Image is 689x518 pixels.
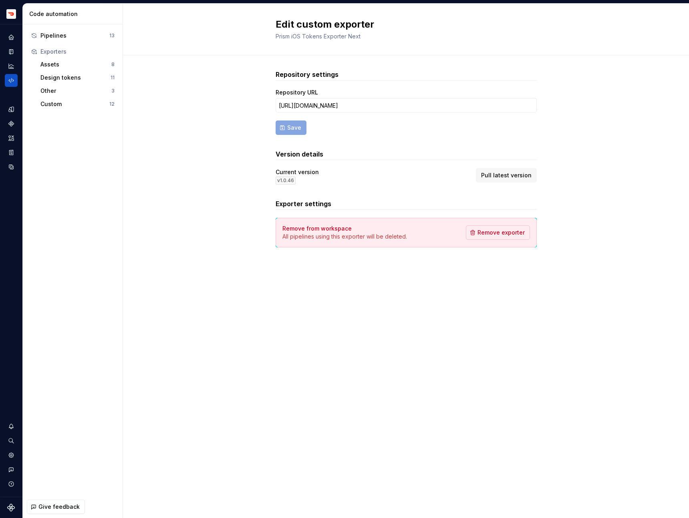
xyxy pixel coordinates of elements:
[7,504,15,512] svg: Supernova Logo
[276,177,296,185] div: v 1.0.46
[276,18,527,31] h2: Edit custom exporter
[276,70,537,79] h3: Repository settings
[29,10,119,18] div: Code automation
[37,58,118,71] button: Assets8
[40,48,115,56] div: Exporters
[111,88,115,94] div: 3
[111,61,115,68] div: 8
[40,87,111,95] div: Other
[109,101,115,107] div: 12
[276,88,318,96] label: Repository URL
[28,29,118,42] button: Pipelines13
[37,71,118,84] button: Design tokens11
[282,225,352,233] h4: Remove from workspace
[477,229,525,237] span: Remove exporter
[109,32,115,39] div: 13
[37,98,118,110] button: Custom12
[27,500,85,514] button: Give feedback
[476,168,537,183] button: Pull latest version
[276,199,537,209] h3: Exporter settings
[481,171,532,179] span: Pull latest version
[111,74,115,81] div: 11
[466,225,530,240] button: Remove exporter
[5,132,18,145] a: Assets
[5,74,18,87] a: Code automation
[38,503,80,511] span: Give feedback
[40,32,109,40] div: Pipelines
[276,149,537,159] h3: Version details
[5,60,18,72] a: Analytics
[40,74,111,82] div: Design tokens
[5,161,18,173] a: Data sources
[5,420,18,433] button: Notifications
[5,434,18,447] button: Search ⌘K
[5,463,18,476] button: Contact support
[5,146,18,159] a: Storybook stories
[6,9,16,19] img: bd52d190-91a7-4889-9e90-eccda45865b1.png
[5,45,18,58] a: Documentation
[5,31,18,44] a: Home
[5,103,18,116] a: Design tokens
[5,449,18,462] a: Settings
[5,117,18,130] a: Components
[282,233,407,241] p: All pipelines using this exporter will be deleted.
[37,84,118,97] button: Other3
[276,33,361,40] span: Prism iOS Tokens Exporter Next
[276,168,319,176] div: Current version
[40,100,109,108] div: Custom
[40,60,111,68] div: Assets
